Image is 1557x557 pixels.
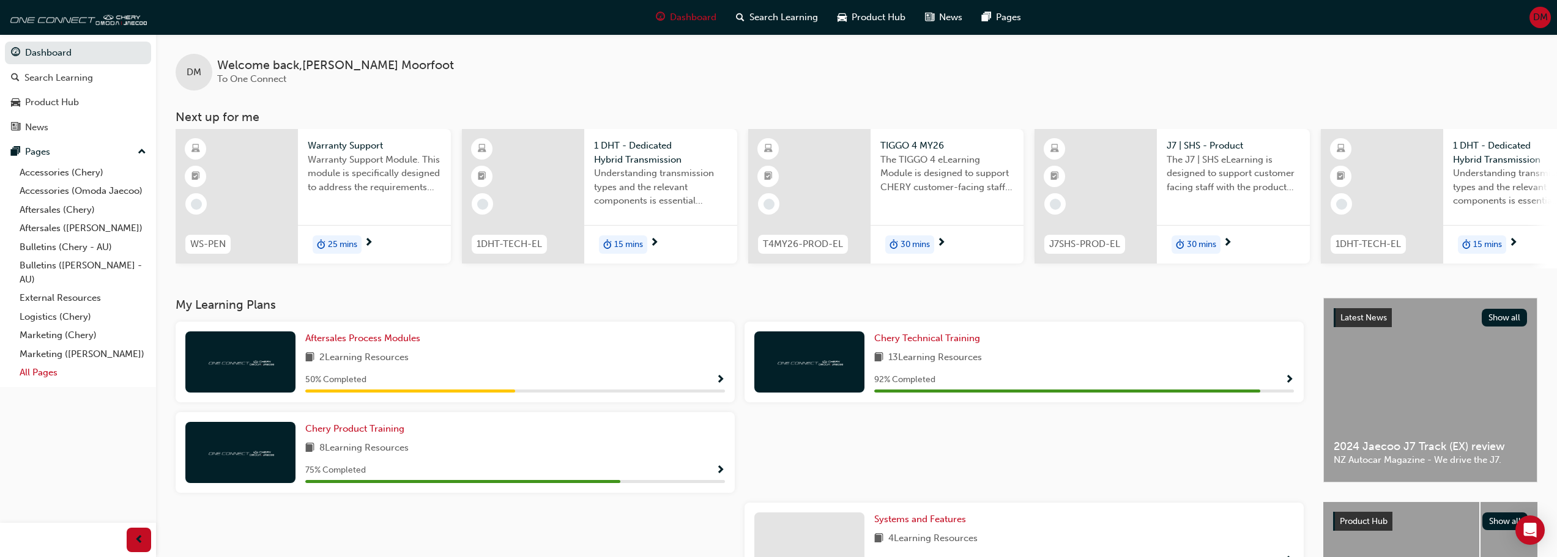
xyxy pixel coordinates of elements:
[5,91,151,114] a: Product Hub
[217,73,286,84] span: To One Connect
[364,238,373,249] span: next-icon
[1482,512,1528,530] button: Show all
[319,350,409,366] span: 2 Learning Resources
[176,298,1304,312] h3: My Learning Plans
[603,237,612,253] span: duration-icon
[996,10,1021,24] span: Pages
[937,238,946,249] span: next-icon
[308,153,441,194] span: Warranty Support Module. This module is specifically designed to address the requirements and pro...
[15,308,151,326] a: Logistics (Chery)
[838,10,847,25] span: car-icon
[5,141,151,163] button: Pages
[650,238,659,249] span: next-icon
[874,531,883,547] span: book-icon
[15,219,151,238] a: Aftersales ([PERSON_NAME])
[15,289,151,308] a: External Resources
[1482,309,1528,326] button: Show all
[190,237,226,251] span: WS-PEN
[25,145,50,159] div: Pages
[187,65,201,79] span: DM
[176,129,451,264] a: WS-PENWarranty SupportWarranty Support Module. This module is specifically designed to address th...
[328,238,357,252] span: 25 mins
[888,531,978,547] span: 4 Learning Resources
[1473,238,1502,252] span: 15 mins
[594,166,727,208] span: Understanding transmission types and the relevant components is essential knowledge required for ...
[319,441,409,456] span: 8 Learning Resources
[972,5,1031,30] a: pages-iconPages
[1035,129,1310,264] a: J7SHS-PROD-ELJ7 | SHS - ProductThe J7 | SHS eLearning is designed to support customer facing staf...
[1334,308,1527,328] a: Latest NewsShow all
[477,199,488,210] span: learningRecordVerb_NONE-icon
[1285,375,1294,386] span: Show Progress
[25,95,79,109] div: Product Hub
[1337,141,1345,157] span: learningResourceType_ELEARNING-icon
[764,141,773,157] span: learningResourceType_ELEARNING-icon
[15,256,151,289] a: Bulletins ([PERSON_NAME] - AU)
[828,5,915,30] a: car-iconProduct Hub
[305,333,420,344] span: Aftersales Process Modules
[716,463,725,478] button: Show Progress
[11,122,20,133] span: news-icon
[874,512,971,526] a: Systems and Features
[1176,237,1184,253] span: duration-icon
[646,5,726,30] a: guage-iconDashboard
[24,71,93,85] div: Search Learning
[15,238,151,257] a: Bulletins (Chery - AU)
[191,141,200,157] span: learningResourceType_ELEARNING-icon
[25,120,48,135] div: News
[6,5,147,29] img: oneconnect
[874,514,966,525] span: Systems and Features
[1167,139,1300,153] span: J7 | SHS - Product
[656,10,665,25] span: guage-icon
[1515,515,1545,545] div: Open Intercom Messenger
[11,73,20,84] span: search-icon
[305,350,314,366] span: book-icon
[982,10,991,25] span: pages-icon
[901,238,930,252] span: 30 mins
[462,129,737,264] a: 1DHT-TECH-EL1 DHT - Dedicated Hybrid TransmissionUnderstanding transmission types and the relevan...
[763,237,843,251] span: T4MY26-PROD-EL
[217,59,454,73] span: Welcome back , [PERSON_NAME] Moorfoot
[305,331,425,345] a: Aftersales Process Modules
[15,363,151,382] a: All Pages
[1337,169,1345,185] span: booktick-icon
[11,97,20,108] span: car-icon
[305,423,404,434] span: Chery Product Training
[1285,372,1294,388] button: Show Progress
[1050,169,1059,185] span: booktick-icon
[736,10,745,25] span: search-icon
[1223,238,1232,249] span: next-icon
[1462,237,1471,253] span: duration-icon
[15,201,151,219] a: Aftersales (Chery)
[888,350,982,366] span: 13 Learning Resources
[1049,237,1120,251] span: J7SHS-PROD-EL
[1529,7,1551,28] button: DM
[11,48,20,59] span: guage-icon
[764,169,773,185] span: booktick-icon
[15,345,151,364] a: Marketing ([PERSON_NAME])
[776,356,843,367] img: oneconnect
[880,153,1014,194] span: The TIGGO 4 eLearning Module is designed to support CHERY customer-facing staff with the product ...
[1334,453,1527,467] span: NZ Autocar Magazine - We drive the J7.
[478,141,486,157] span: learningResourceType_ELEARNING-icon
[1323,298,1537,482] a: Latest NewsShow all2024 Jaecoo J7 Track (EX) reviewNZ Autocar Magazine - We drive the J7.
[138,144,146,160] span: up-icon
[1509,238,1518,249] span: next-icon
[156,110,1557,124] h3: Next up for me
[852,10,905,24] span: Product Hub
[716,372,725,388] button: Show Progress
[305,463,366,478] span: 75 % Completed
[207,446,274,458] img: oneconnect
[939,10,962,24] span: News
[874,333,980,344] span: Chery Technical Training
[1167,153,1300,194] span: The J7 | SHS eLearning is designed to support customer facing staff with the product and sales in...
[614,238,643,252] span: 15 mins
[11,147,20,158] span: pages-icon
[1336,237,1401,251] span: 1DHT-TECH-EL
[317,237,325,253] span: duration-icon
[1336,199,1347,210] span: learningRecordVerb_NONE-icon
[5,116,151,139] a: News
[880,139,1014,153] span: TIGGO 4 MY26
